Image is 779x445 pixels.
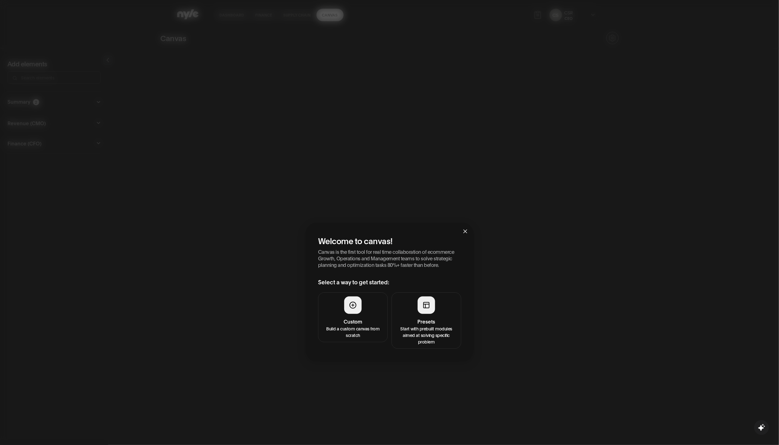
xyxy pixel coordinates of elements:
[463,229,468,234] span: close
[322,325,384,338] p: Build a custom canvas from scratch
[392,292,461,349] button: PresetsStart with prebuilt modules aimed at solving specific problem
[396,325,457,345] p: Start with prebuilt modules aimed at solving specific problem
[318,278,461,286] h3: Select a way to get started:
[318,235,461,246] h2: Welcome to canvas!
[457,223,474,239] button: Close
[318,292,388,342] button: CustomBuild a custom canvas from scratch
[318,248,461,268] p: Canvas is the first tool for real time collaboration of ecommerce Growth, Operations and Manageme...
[322,318,384,325] h4: Custom
[396,318,457,325] h4: Presets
